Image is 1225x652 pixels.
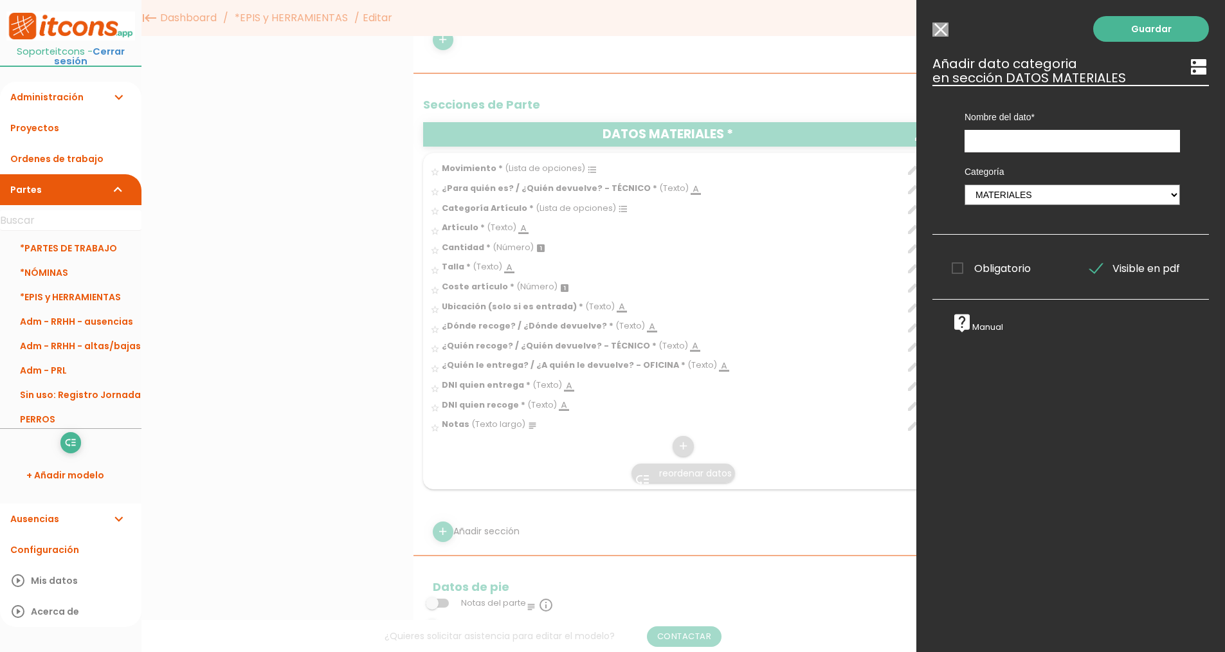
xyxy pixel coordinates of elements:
label: Categoría [965,165,1180,178]
span: Visible en pdf [1090,260,1180,276]
label: Nombre del dato [965,111,1180,123]
i: live_help [952,312,972,333]
span: Obligatorio [952,260,1031,276]
a: Guardar [1093,16,1209,42]
h3: Añadir dato categoria en sección DATOS MATERIALES [932,57,1209,85]
a: live_helpManual [952,321,1003,332]
i: dns [1188,57,1209,77]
